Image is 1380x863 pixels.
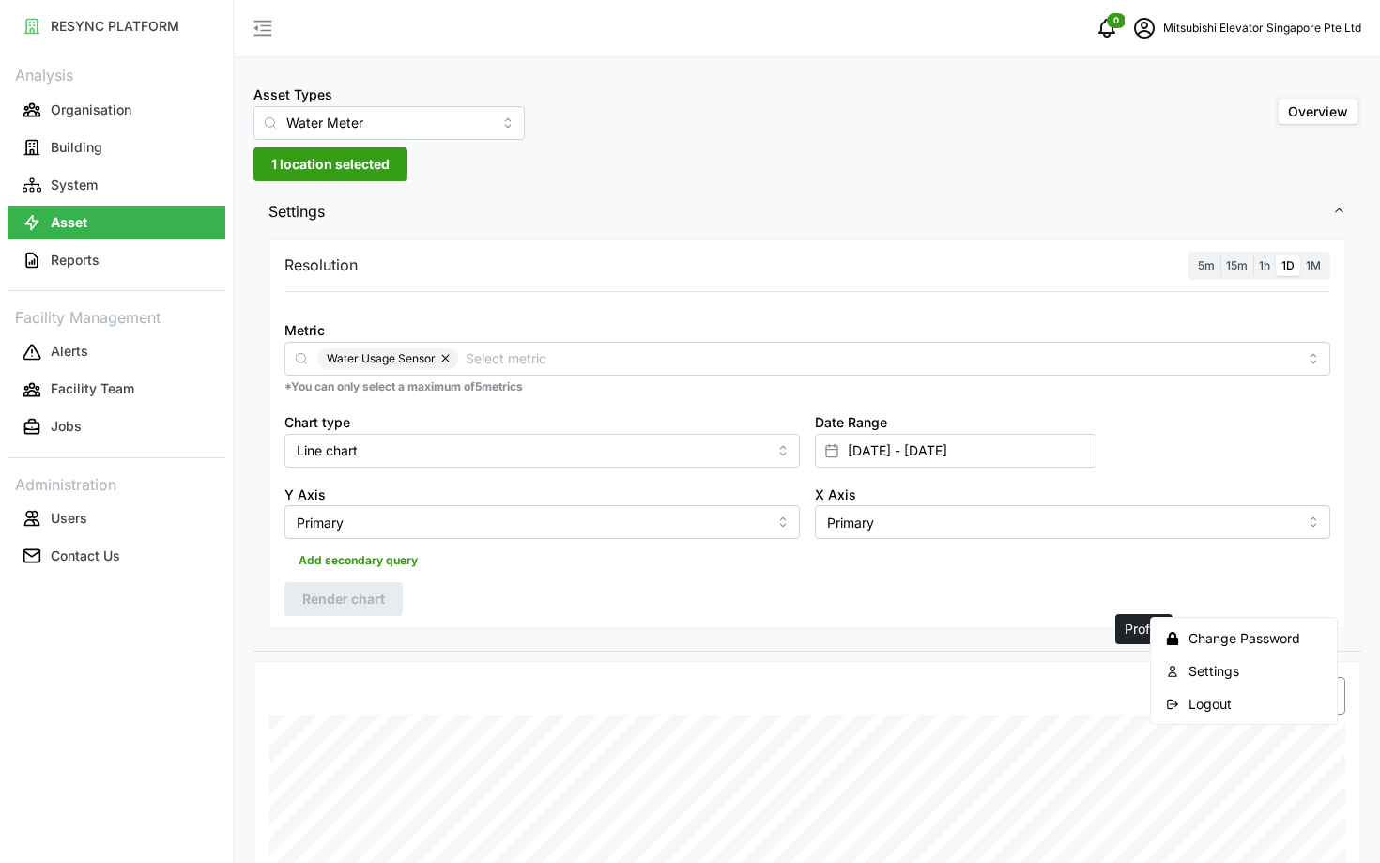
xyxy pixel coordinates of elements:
[1163,20,1361,38] p: Mitsubishi Elevator Singapore Pte Ltd
[1259,258,1270,272] span: 1h
[8,241,225,279] a: Reports
[284,412,350,433] label: Chart type
[51,176,98,194] p: System
[815,434,1096,468] input: Select date range
[8,470,225,497] p: Administration
[8,60,225,87] p: Analysis
[1281,258,1295,272] span: 1D
[284,547,432,575] button: Add secondary query
[8,93,225,127] button: Organisation
[51,251,100,270] p: Reports
[327,348,436,369] span: Water Usage Sensor
[1188,693,1322,714] div: Logout
[1198,258,1215,272] span: 5m
[8,373,225,407] button: Facility Team
[8,500,225,537] a: Users
[8,371,225,408] a: Facility Team
[8,539,225,573] button: Contact Us
[284,582,403,616] button: Render chart
[51,17,179,36] p: RESYNC PLATFORM
[8,168,225,202] button: System
[51,213,87,232] p: Asset
[284,485,326,505] label: Y Axis
[1088,9,1126,47] button: notifications
[8,204,225,241] a: Asset
[51,417,82,436] p: Jobs
[8,91,225,129] a: Organisation
[51,509,87,528] p: Users
[268,189,1332,235] span: Settings
[8,166,225,204] a: System
[815,505,1330,539] input: Select X axis
[8,8,225,45] a: RESYNC PLATFORM
[1288,103,1348,119] span: Overview
[284,379,1330,395] p: *You can only select a maximum of 5 metrics
[8,129,225,166] a: Building
[1113,14,1119,27] span: 0
[8,537,225,575] a: Contact Us
[1126,9,1163,47] button: schedule
[1188,660,1322,681] div: Settings
[299,547,418,574] span: Add secondary query
[815,412,887,433] label: Date Range
[8,243,225,277] button: Reports
[8,333,225,371] a: Alerts
[1188,627,1322,648] div: Change Password
[466,347,1297,368] input: Select metric
[253,235,1361,652] div: Settings
[284,434,800,468] input: Select chart type
[302,583,385,615] span: Render chart
[284,505,800,539] input: Select Y axis
[8,501,225,535] button: Users
[253,85,332,105] label: Asset Types
[51,100,131,119] p: Organisation
[815,485,856,505] label: X Axis
[284,254,358,277] p: Resolution
[8,9,225,43] button: RESYNC PLATFORM
[51,379,134,398] p: Facility Team
[8,302,225,330] p: Facility Management
[253,189,1361,235] button: Settings
[8,131,225,164] button: Building
[51,138,102,157] p: Building
[1226,258,1248,272] span: 15m
[253,147,407,181] button: 1 location selected
[1306,258,1321,272] span: 1M
[51,342,88,361] p: Alerts
[8,335,225,369] button: Alerts
[284,320,325,341] label: Metric
[271,148,390,180] span: 1 location selected
[8,206,225,239] button: Asset
[8,408,225,446] a: Jobs
[51,547,120,565] p: Contact Us
[8,410,225,444] button: Jobs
